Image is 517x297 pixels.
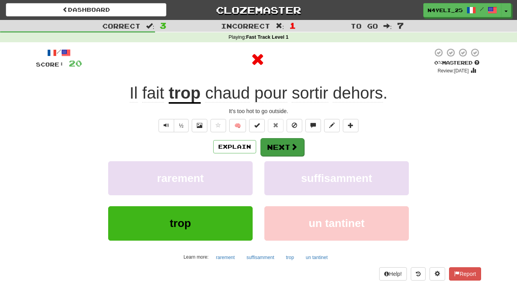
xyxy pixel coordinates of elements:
div: / [36,48,82,58]
button: un tantinet [264,206,409,240]
span: un tantinet [308,217,364,229]
span: Il [130,84,138,103]
button: Ignore sentence (alt+i) [287,119,302,132]
small: Review: [DATE] [438,68,469,74]
button: Discuss sentence (alt+u) [305,119,321,132]
span: To go [351,22,378,30]
div: It's too hot to go outside. [36,107,481,115]
div: Mastered [433,59,481,67]
span: trop [170,217,191,229]
button: Reset to 0% Mastered (alt+r) [268,119,283,132]
button: suffisamment [264,161,409,195]
span: : [383,23,392,29]
button: rarement [212,252,239,263]
span: fait [142,84,164,103]
a: Dashboard [6,3,166,16]
strong: Fast Track Level 1 [246,34,289,40]
button: trop [108,206,253,240]
span: . [201,84,388,103]
button: Help! [379,267,407,281]
button: rarement [108,161,253,195]
span: rarement [157,172,204,184]
span: pour [254,84,287,103]
button: 🧠 [229,119,246,132]
button: Show image (alt+x) [192,119,207,132]
small: Learn more: [184,254,209,260]
span: N4yeli_25 [428,7,463,14]
span: 1 [289,21,296,30]
button: suffisamment [242,252,278,263]
span: 20 [69,58,82,68]
button: Edit sentence (alt+d) [324,119,340,132]
a: N4yeli_25 / [423,3,501,17]
span: : [146,23,155,29]
span: dehors [333,84,383,103]
div: Text-to-speech controls [157,119,189,132]
button: Play sentence audio (ctl+space) [159,119,174,132]
u: trop [169,84,201,104]
span: suffisamment [301,172,372,184]
button: Report [449,267,481,281]
button: Next [260,138,304,156]
button: trop [282,252,298,263]
button: un tantinet [301,252,332,263]
button: Add to collection (alt+a) [343,119,358,132]
span: Incorrect [221,22,270,30]
span: Correct [102,22,141,30]
span: : [276,23,284,29]
span: Score: [36,61,64,68]
button: Set this sentence to 100% Mastered (alt+m) [249,119,265,132]
button: Round history (alt+y) [411,267,426,281]
a: Clozemaster [178,3,339,17]
button: Favorite sentence (alt+f) [210,119,226,132]
span: chaud [205,84,250,103]
span: 7 [397,21,404,30]
span: / [480,6,484,12]
span: sortir [292,84,328,103]
span: 0 % [434,59,442,66]
span: 3 [160,21,166,30]
button: ½ [174,119,189,132]
button: Explain [213,140,256,153]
